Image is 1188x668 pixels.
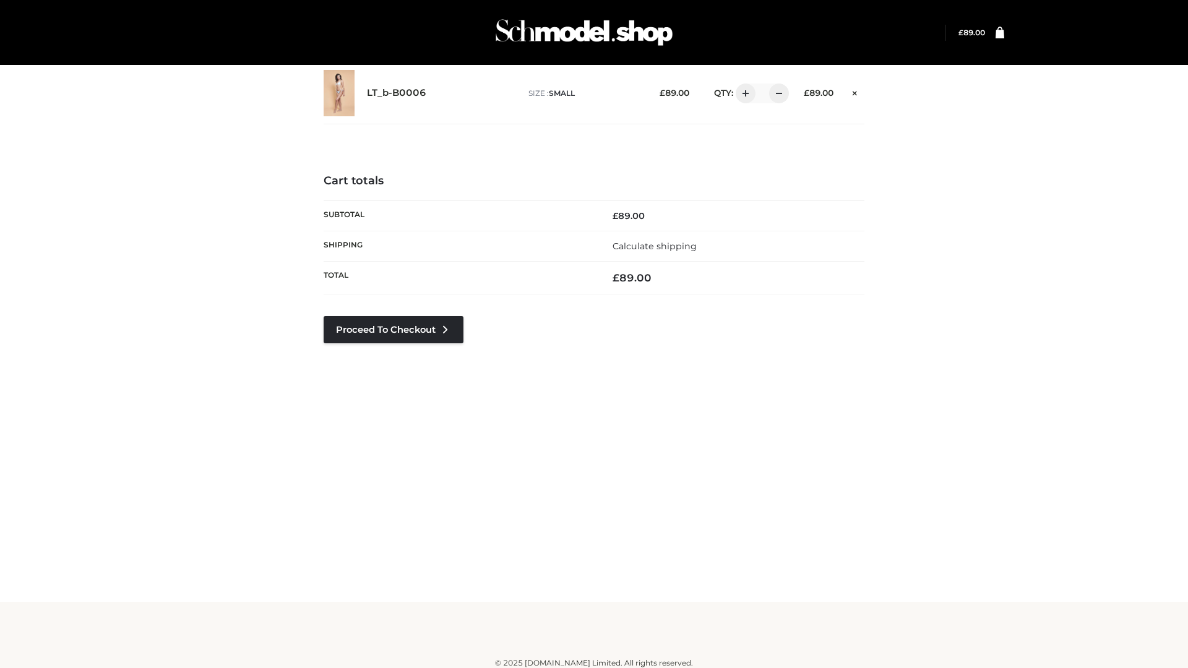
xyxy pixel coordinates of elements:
h4: Cart totals [324,174,864,188]
img: Schmodel Admin 964 [491,8,677,57]
a: Proceed to Checkout [324,316,463,343]
bdi: 89.00 [613,210,645,221]
th: Shipping [324,231,594,261]
bdi: 89.00 [660,88,689,98]
span: £ [958,28,963,37]
a: LT_b-B0006 [367,87,426,99]
th: Subtotal [324,200,594,231]
span: £ [613,272,619,284]
span: £ [804,88,809,98]
span: £ [613,210,618,221]
span: £ [660,88,665,98]
bdi: 89.00 [804,88,833,98]
a: £89.00 [958,28,985,37]
bdi: 89.00 [613,272,652,284]
p: size : [528,88,640,99]
bdi: 89.00 [958,28,985,37]
th: Total [324,262,594,294]
a: Calculate shipping [613,241,697,252]
div: QTY: [702,83,785,103]
span: SMALL [549,88,575,98]
a: Remove this item [846,83,864,100]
